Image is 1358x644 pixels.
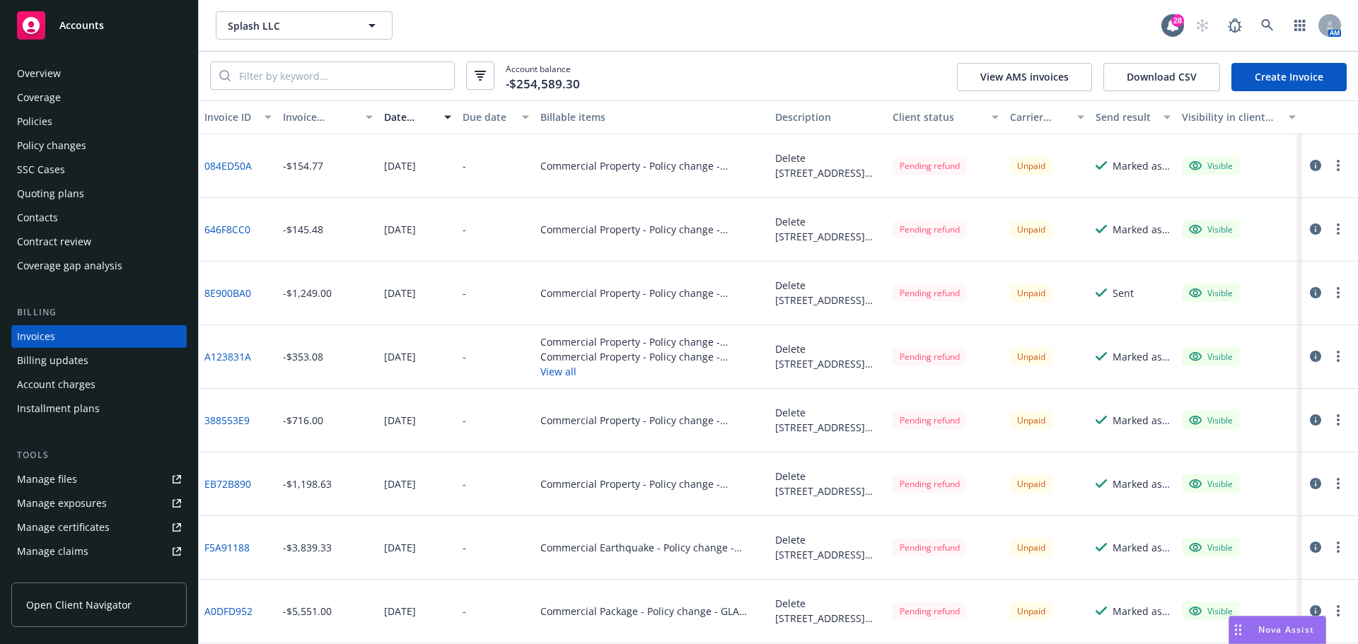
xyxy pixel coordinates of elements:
div: [DATE] [384,604,416,619]
button: Date issued [378,100,457,134]
div: Send result [1096,110,1155,124]
div: Unpaid [1010,348,1052,365]
a: Report a Bug [1221,11,1249,40]
div: Visible [1189,286,1233,299]
div: Invoice amount [283,110,358,124]
div: -$1,198.63 [283,476,332,491]
div: Commercial Property - Policy change - 78A3PP000010701 [540,222,764,237]
a: Coverage gap analysis [11,254,187,277]
div: Visible [1189,223,1233,235]
div: Visible [1189,477,1233,490]
div: Pending refund [893,602,967,620]
div: Visible [1189,541,1233,554]
a: 8E900BA0 [204,286,251,300]
a: Create Invoice [1231,63,1347,91]
a: Switch app [1286,11,1314,40]
div: Visible [1189,414,1233,426]
div: Billable items [540,110,764,124]
div: Coverage gap analysis [17,254,122,277]
a: F5A91188 [204,540,250,555]
span: Accounts [59,20,104,31]
a: Manage files [11,468,187,491]
div: Pending refund [893,348,967,365]
div: [DATE] [384,540,416,555]
div: Manage certificates [17,516,110,539]
a: 388553E9 [204,413,250,428]
button: Invoice ID [199,100,277,134]
div: Visible [1189,159,1233,172]
div: - [463,158,466,173]
div: Marked as sent [1113,158,1171,173]
button: Download CSV [1103,63,1220,91]
div: Delete [STREET_ADDRESS] Locations Eff [DATE] [775,532,881,562]
div: Invoices [17,325,55,348]
div: Visible [1189,350,1233,363]
div: Contract review [17,230,91,253]
div: Commercial Property - Policy change - MAUD37442173010 [540,286,764,300]
div: -$1,249.00 [283,286,332,300]
span: Splash LLC [228,18,350,33]
div: Coverage [17,86,61,109]
div: -$145.48 [283,222,323,237]
div: - [463,349,466,364]
a: Policies [11,110,187,133]
div: -$154.77 [283,158,323,173]
span: -$254,589.30 [506,75,580,93]
div: Pending refund [893,221,967,238]
div: [DATE] [384,286,416,300]
div: [DATE] [384,349,416,364]
div: Delete [STREET_ADDRESS] Locations Eff [DATE] [775,405,881,435]
div: Account charges [17,373,95,396]
div: - [463,286,466,300]
div: Unpaid [1010,539,1052,556]
div: Carrier status [1010,110,1069,124]
a: Search [1253,11,1282,40]
div: Manage claims [17,540,88,563]
div: Client status [893,110,983,124]
div: Drag to move [1229,616,1247,643]
button: Splash LLC [216,11,393,40]
div: [DATE] [384,222,416,237]
a: Contract review [11,230,187,253]
div: Commercial Property - Policy change - B128416688W24 [540,476,764,491]
button: View all [540,364,764,379]
a: EB72B890 [204,476,251,491]
div: Description [775,110,881,124]
div: Installment plans [17,397,100,420]
div: Marked as sent [1113,349,1171,364]
div: 28 [1171,14,1184,27]
div: Tools [11,448,187,462]
a: 084ED50A [204,158,252,173]
span: Account balance [506,63,580,89]
div: Date issued [384,110,436,124]
div: - [463,540,466,555]
a: Account charges [11,373,187,396]
div: SSC Cases [17,158,65,181]
button: Client status [887,100,1004,134]
div: Delete [STREET_ADDRESS] Locations Eff [DATE] [775,214,881,244]
div: - [463,222,466,237]
button: View AMS invoices [957,63,1092,91]
div: Delete [STREET_ADDRESS] Locations Eff [DATE] [775,151,881,180]
div: Delete [STREET_ADDRESS] Locations Eff [DATE]- AllRisk [775,341,881,371]
div: -$3,839.33 [283,540,332,555]
div: Visibility in client dash [1182,110,1280,124]
button: Carrier status [1004,100,1091,134]
div: Invoice ID [204,110,256,124]
span: Manage exposures [11,492,187,515]
a: Contacts [11,206,187,229]
span: Open Client Navigator [26,597,132,612]
div: Unpaid [1010,602,1052,620]
div: Contacts [17,206,58,229]
div: Unpaid [1010,475,1052,493]
a: Manage certificates [11,516,187,539]
div: Commercial Package - Policy change - GLA 649516201 [540,604,764,619]
a: Billing updates [11,349,187,372]
div: Commercial Property - Policy change - B128416688W24 [540,349,764,364]
a: Policy changes [11,134,187,157]
div: Billing updates [17,349,88,372]
div: Marked as sent [1113,540,1171,555]
div: [DATE] [384,413,416,428]
a: Manage claims [11,540,187,563]
div: Manage BORs [17,564,83,587]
